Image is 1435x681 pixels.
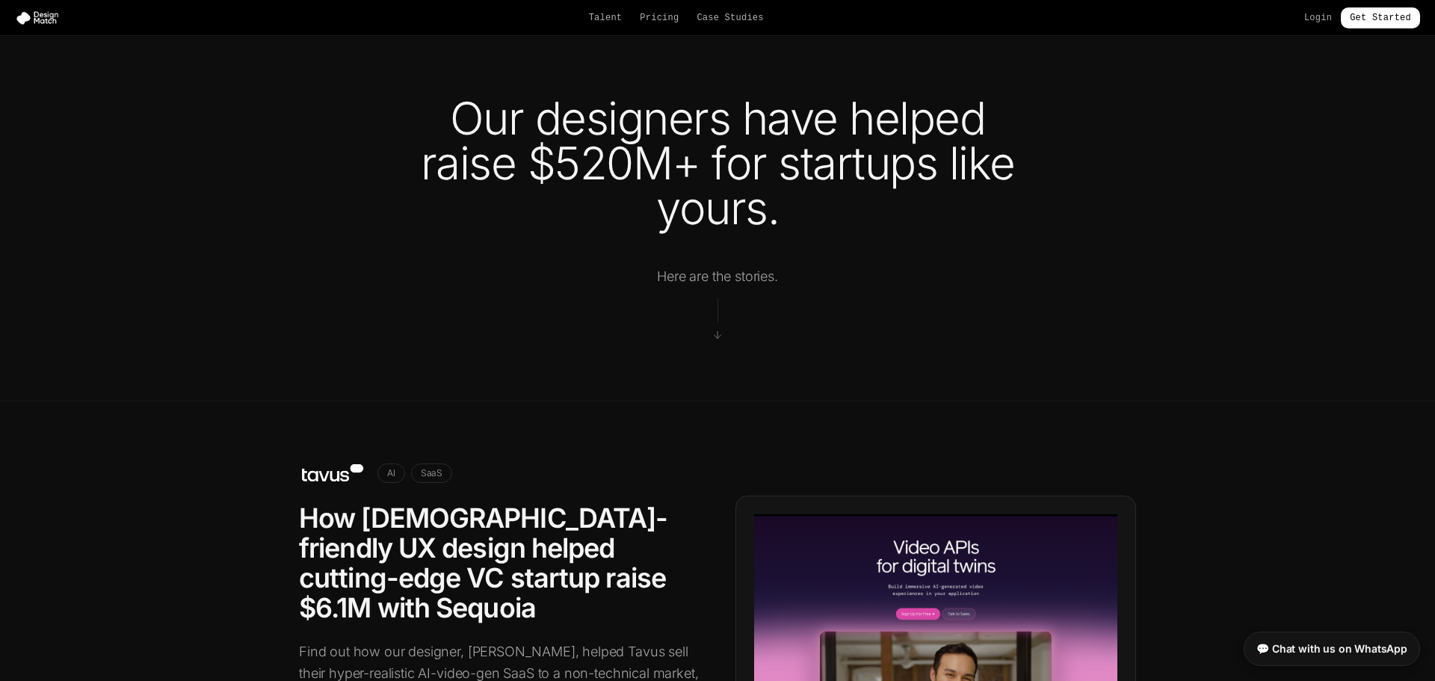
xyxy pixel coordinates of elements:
a: Pricing [640,12,679,24]
p: Here are the stories. [657,266,778,287]
a: Case Studies [697,12,763,24]
img: Design Match [15,10,66,25]
a: Talent [589,12,623,24]
a: Login [1304,12,1332,24]
span: AI [377,463,405,483]
img: Tavus [299,461,365,485]
a: 💬 Chat with us on WhatsApp [1244,632,1420,666]
h2: How [DEMOGRAPHIC_DATA]-friendly UX design helped cutting-edge VC startup raise $6.1M with Sequoia [299,503,700,623]
a: Get Started [1341,7,1420,28]
span: SaaS [411,463,452,483]
h1: Our designers have helped raise $520M+ for startups like yours. [383,96,1052,230]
